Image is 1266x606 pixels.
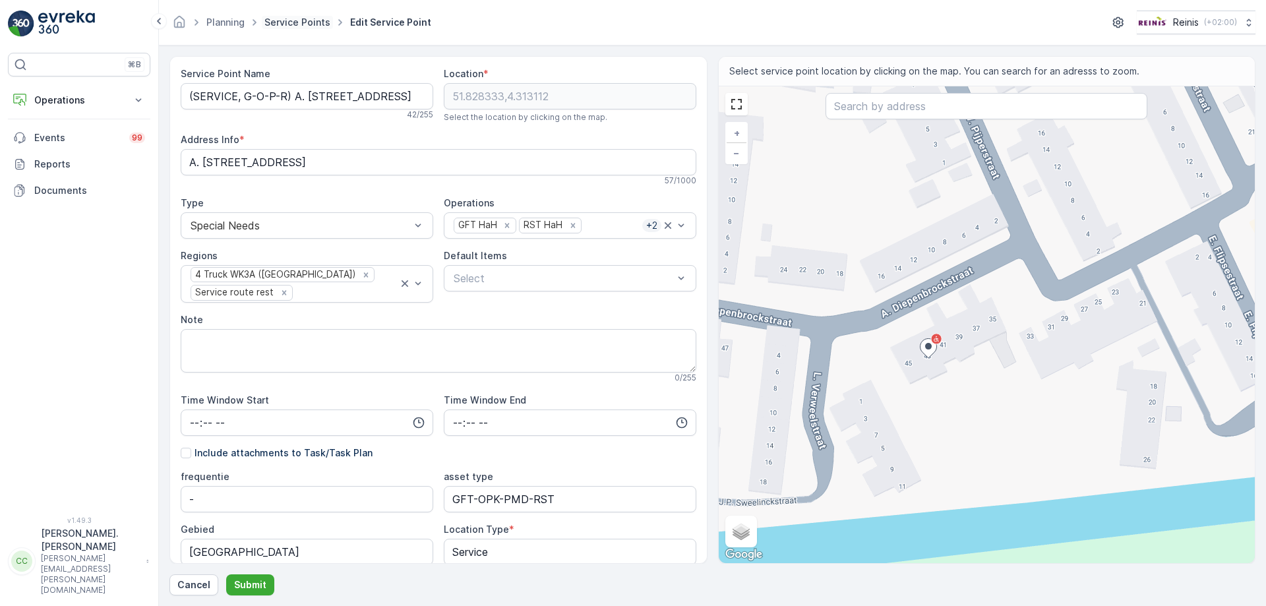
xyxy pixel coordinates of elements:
img: Google [722,546,766,563]
a: Planning [206,16,245,28]
button: CC[PERSON_NAME].[PERSON_NAME][PERSON_NAME][EMAIL_ADDRESS][PERSON_NAME][DOMAIN_NAME] [8,527,150,595]
div: 4 Truck WK3A ([GEOGRAPHIC_DATA]) [191,268,357,282]
label: Default Items [444,250,507,261]
button: Reinis(+02:00) [1137,11,1255,34]
button: Cancel [169,574,218,595]
input: Search by address [826,93,1147,119]
div: RST HaH [520,218,564,232]
a: Events99 [8,125,150,151]
label: Note [181,314,203,325]
button: Submit [226,574,274,595]
div: Remove Service route rest [277,287,291,299]
p: Cancel [177,578,210,591]
a: Layers [727,517,756,546]
label: Time Window End [444,394,526,406]
img: logo [8,11,34,37]
a: Documents [8,177,150,204]
span: v 1.49.3 [8,516,150,524]
label: Gebied [181,524,214,535]
label: frequentie [181,471,229,482]
label: Regions [181,250,218,261]
label: Address Info [181,134,239,145]
span: Select the location by clicking on the map. [444,112,607,123]
div: GFT HaH [454,218,499,232]
p: Include attachments to Task/Task Plan [195,446,373,460]
p: 99 [132,133,142,143]
span: + [734,127,740,138]
a: View Fullscreen [727,94,746,114]
div: Remove 4 Truck WK3A (Vogelenzang) [359,269,373,281]
p: Reinis [1173,16,1199,29]
label: Location Type [444,524,509,535]
span: Edit Service Point [347,16,434,29]
label: Service Point Name [181,68,270,79]
a: Zoom In [727,123,746,143]
p: Documents [34,184,145,197]
p: Operations [34,94,124,107]
a: Homepage [172,20,187,31]
p: Reports [34,158,145,171]
div: Service route rest [191,286,276,299]
p: Events [34,131,121,144]
p: ⌘B [128,59,141,70]
p: 0 / 255 [675,373,696,383]
p: + 2 [645,219,659,232]
label: Type [181,197,204,208]
a: Open this area in Google Maps (opens a new window) [722,546,766,563]
label: Location [444,68,483,79]
p: 57 / 1000 [665,175,696,186]
p: 42 / 255 [407,109,433,120]
button: Operations [8,87,150,113]
p: [PERSON_NAME][EMAIL_ADDRESS][PERSON_NAME][DOMAIN_NAME] [41,553,140,595]
p: ( +02:00 ) [1204,17,1237,28]
span: − [733,147,740,158]
label: asset type [444,471,493,482]
div: Remove RST HaH [566,220,580,231]
p: [PERSON_NAME].[PERSON_NAME] [41,527,140,553]
div: CC [11,551,32,572]
label: Time Window Start [181,394,269,406]
img: logo_light-DOdMpM7g.png [38,11,95,37]
p: Submit [234,578,266,591]
div: Remove GFT HaH [500,220,514,231]
a: Zoom Out [727,143,746,163]
span: Select service point location by clicking on the map. You can search for an adresss to zoom. [729,65,1139,78]
a: Reports [8,151,150,177]
p: Select [454,270,673,286]
img: Reinis-Logo-Vrijstaand_Tekengebied-1-copy2_aBO4n7j.png [1137,15,1168,30]
a: Service Points [264,16,330,28]
label: Operations [444,197,495,208]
